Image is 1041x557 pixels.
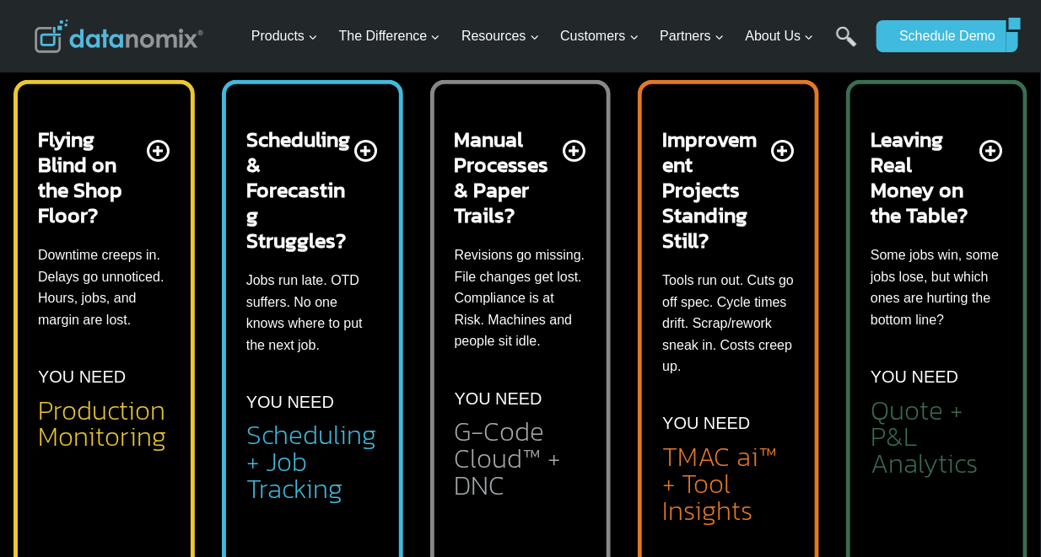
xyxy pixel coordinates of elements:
[35,19,203,53] img: Datanomix
[246,270,379,356] p: Jobs run late. OTD suffers. No one knows where to put the next job.
[871,398,1003,479] h2: Quote + P&L Analytics
[871,244,1003,330] p: Some jobs win, some jobs lose, but which ones are hurting the bottom line?
[662,411,750,438] p: YOU NEED
[189,376,214,388] a: Terms
[246,389,334,416] p: YOU NEED
[246,126,352,253] h2: Scheduling & Forecasting Struggles?
[455,386,542,413] p: YOU NEED
[455,244,587,352] p: Revisions go missing. File changes get lost. Compliance is at Risk. Machines and people sit idle.
[876,20,1006,52] a: Schedule Demo
[662,270,795,378] p: Tools run out. Cuts go off spec. Cycle times drift. Scrap/rework sneak in. Costs creep up.
[662,126,768,253] h2: Improvement Projects Standing Still?
[461,25,539,47] span: Resources
[339,25,441,47] span: The Difference
[251,25,318,47] span: Products
[560,25,639,47] span: Customers
[246,423,379,504] h2: Scheduling + Job Tracking
[38,126,143,228] h2: Flying Blind on the Shop Floor?
[380,208,445,223] span: State/Region
[38,244,170,330] p: Downtime creeps in. Delays go unnoticed. Hours, jobs, and margin are lost.
[660,25,724,47] span: Partners
[746,25,815,47] span: About Us
[871,364,958,391] p: YOU NEED
[836,26,857,64] a: Search
[8,259,279,549] iframe: Popup CTA
[380,1,434,16] span: Last Name
[245,9,869,64] nav: Primary Navigation
[455,126,560,228] h2: Manual Processes & Paper Trails?
[229,376,284,388] a: Privacy Policy
[662,445,795,526] h2: TMAC ai™ + Tool Insights
[871,126,976,228] h2: Leaving Real Money on the Table?
[455,420,587,501] h2: G-Code Cloud™ + DNC
[380,70,456,85] span: Phone number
